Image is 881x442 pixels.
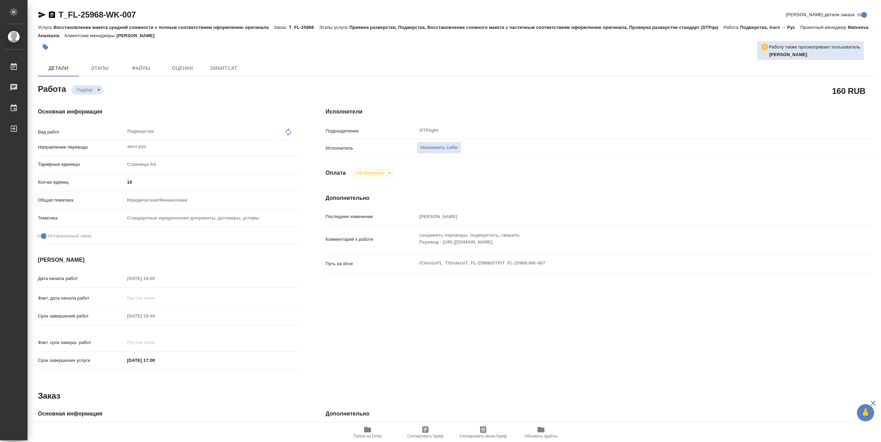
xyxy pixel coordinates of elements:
[339,423,396,442] button: Папка на Drive
[417,229,828,248] textarea: соединить переводы, подверстать, сверить Перевод - [URL][DOMAIN_NAME]
[65,33,117,38] p: Клиентские менеджеры
[860,406,871,420] span: 🙏
[857,404,874,421] button: 🙏
[274,25,289,30] p: Заказ:
[769,51,860,58] p: Архипова Екатерина
[786,11,855,18] span: [PERSON_NAME] детали заказа
[125,273,185,283] input: Пустое поле
[417,212,828,222] input: Пустое поле
[125,159,298,170] div: Страница А4
[326,128,417,134] p: Подразделение
[38,25,869,38] p: Matveeva Anastasia
[289,25,319,30] p: T_FL-25968
[723,25,740,30] p: Работа
[326,145,417,152] p: Исполнитель
[71,85,103,95] div: Подбор
[355,170,385,176] button: Не оплачена
[38,215,125,222] p: Тематика
[38,161,125,168] p: Тарифные единицы
[38,144,125,151] p: Направление перевода
[417,142,461,154] button: Назначить себя
[38,108,298,116] h4: Основная информация
[38,25,53,30] p: Услуга
[326,260,417,267] p: Путь на drive
[512,423,570,442] button: Обновить файлы
[769,44,860,51] p: Работу также просматривает пользователь
[38,11,46,19] button: Скопировать ссылку для ЯМессенджера
[38,357,125,364] p: Срок завершения услуги
[326,213,417,220] p: Последнее изменение
[38,295,125,302] p: Факт. дата начала работ
[125,293,185,303] input: Пустое поле
[48,233,92,239] span: Нотариальный заказ
[166,64,199,73] span: Оценки
[38,275,125,282] p: Дата начала работ
[125,311,185,321] input: Пустое поле
[524,434,558,439] span: Обновить файлы
[38,256,298,264] h4: [PERSON_NAME]
[48,11,56,19] button: Скопировать ссылку
[125,194,298,206] div: Юридическая/Финансовая
[769,52,807,57] b: [PERSON_NAME]
[83,64,116,73] span: Этапы
[454,423,512,442] button: Скопировать мини-бриф
[53,25,274,30] p: Восстановление макета средней сложности с полным соответствием оформлению оригинала
[740,25,800,30] p: Подверстка, Англ → Рус
[459,434,507,439] span: Скопировать мини-бриф
[396,423,454,442] button: Скопировать бриф
[38,179,125,186] p: Кол-во единиц
[38,40,53,55] button: Добавить тэг
[832,85,866,97] h2: 160 RUB
[38,313,125,320] p: Срок завершения работ
[38,82,66,95] h2: Работа
[800,25,848,30] p: Проектный менеджер
[125,64,158,73] span: Файлы
[38,410,298,418] h4: Основная информация
[349,25,723,30] p: Приемка разверстки, Подверстка, Восстановление сложного макета с частичным соответствием оформлен...
[38,339,125,346] p: Факт. срок заверш. работ
[207,64,240,73] span: SmartCat
[38,197,125,204] p: Общая тематика
[326,410,873,418] h4: Дополнительно
[116,33,160,38] p: [PERSON_NAME]
[353,434,382,439] span: Папка на Drive
[38,390,60,401] h2: Заказ
[407,434,443,439] span: Скопировать бриф
[42,64,75,73] span: Детали
[326,108,873,116] h4: Исполнители
[326,194,873,202] h4: Дополнительно
[351,168,394,177] div: Подбор
[125,177,298,187] input: ✎ Введи что-нибудь
[421,144,457,152] span: Назначить себя
[59,10,136,19] a: T_FL-25968-WK-007
[326,236,417,243] p: Комментарий к работе
[319,25,349,30] p: Этапы услуги
[125,337,185,347] input: Пустое поле
[417,257,828,269] textarea: /Clients/FL_T/Orders/T_FL-25968/DTP/T_FL-25968-WK-007
[75,87,95,93] button: Подбор
[38,129,125,136] p: Вид работ
[125,355,185,365] input: ✎ Введи что-нибудь
[326,169,346,177] h4: Оплата
[125,212,298,224] div: Стандартные юридические документы, договоры, уставы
